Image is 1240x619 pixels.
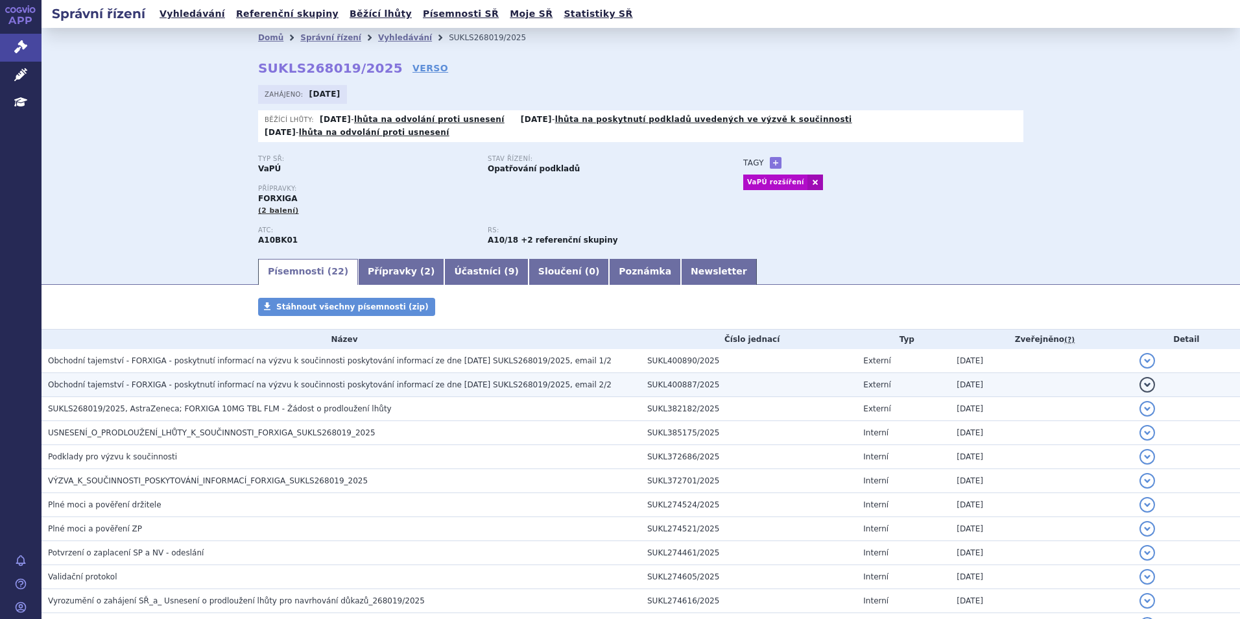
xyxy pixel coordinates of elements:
[950,444,1132,468] td: [DATE]
[641,564,857,589] td: SUKL274605/2025
[560,5,636,23] a: Statistiky SŘ
[950,516,1132,540] td: [DATE]
[265,127,449,138] p: -
[1139,497,1155,513] button: detail
[506,5,556,23] a: Moje SŘ
[950,589,1132,613] td: [DATE]
[863,404,890,413] span: Externí
[48,572,117,581] span: Validační protokol
[863,524,888,533] span: Interní
[48,404,392,413] span: SUKLS268019/2025, AstraZeneca; FORXIGA 10MG TBL FLM - Žádost o prodloužení lhůty
[1139,569,1155,585] button: detail
[641,540,857,564] td: SUKL274461/2025
[156,5,229,23] a: Vyhledávání
[1064,335,1075,345] abbr: (?)
[48,476,368,485] span: VÝZVA_K_SOUČINNOSTI_POSKYTOVÁNÍ_INFORMACÍ_FORXIGA_SUKLS268019_2025
[1139,545,1155,561] button: detail
[681,259,757,285] a: Newsletter
[258,155,475,163] p: Typ SŘ:
[770,157,781,169] a: +
[48,356,612,365] span: Obchodní tajemství - FORXIGA - poskytnutí informací na výzvu k součinnosti poskytování informací ...
[48,380,612,389] span: Obchodní tajemství - FORXIGA - poskytnutí informací na výzvu k součinnosti poskytování informací ...
[950,492,1132,516] td: [DATE]
[950,540,1132,564] td: [DATE]
[743,155,764,171] h3: Tagy
[309,90,340,99] strong: [DATE]
[444,259,528,285] a: Účastníci (9)
[863,548,888,557] span: Interní
[258,298,435,316] a: Stáhnout všechny písemnosti (zip)
[641,516,857,540] td: SUKL274521/2025
[320,115,351,124] strong: [DATE]
[258,226,475,234] p: ATC:
[48,596,425,605] span: Vyrozumění o zahájení SŘ_a_ Usnesení o prodloužení lhůty pro navrhování důkazů_268019/2025
[863,380,890,389] span: Externí
[863,476,888,485] span: Interní
[529,259,609,285] a: Sloučení (0)
[258,194,298,203] span: FORXIGA
[641,372,857,396] td: SUKL400887/2025
[378,33,432,42] a: Vyhledávání
[743,175,807,190] a: VaPÚ rozšíření
[863,428,888,437] span: Interní
[354,115,505,124] a: lhůta na odvolání proti usnesení
[449,28,543,47] li: SUKLS268019/2025
[863,500,888,509] span: Interní
[419,5,503,23] a: Písemnosti SŘ
[521,236,617,245] strong: +2 referenční skupiny
[48,428,376,437] span: USNESENÍ_O_PRODLOUŽENÍ_LHŮTY_K_SOUČINNOSTI_FORXIGA_SUKLS268019_2025
[48,452,177,461] span: Podklady pro výzvu k součinnosti
[258,259,358,285] a: Písemnosti (22)
[1139,353,1155,369] button: detail
[424,266,431,276] span: 2
[1139,593,1155,609] button: detail
[1139,401,1155,417] button: detail
[641,396,857,420] td: SUKL382182/2025
[641,330,857,349] th: Číslo jednací
[641,589,857,613] td: SUKL274616/2025
[48,500,161,509] span: Plné moci a pověření držitele
[1139,473,1155,489] button: detail
[48,548,204,557] span: Potvrzení o zaplacení SP a NV - odeslání
[1139,521,1155,537] button: detail
[857,330,950,349] th: Typ
[276,302,429,311] span: Stáhnout všechny písemnosti (zip)
[258,33,283,42] a: Domů
[258,236,298,245] strong: DAPAGLIFLOZIN
[1139,449,1155,465] button: detail
[300,33,361,42] a: Správní řízení
[265,89,305,99] span: Zahájeno:
[555,115,852,124] a: lhůta na poskytnutí podkladů uvedených ve výzvě k součinnosti
[265,128,296,137] strong: [DATE]
[950,396,1132,420] td: [DATE]
[358,259,444,285] a: Přípravky (2)
[950,564,1132,589] td: [DATE]
[641,468,857,492] td: SUKL372701/2025
[299,128,449,137] a: lhůta na odvolání proti usnesení
[232,5,342,23] a: Referenční skupiny
[42,330,641,349] th: Název
[488,155,704,163] p: Stav řízení:
[521,114,852,125] p: -
[950,349,1132,373] td: [DATE]
[521,115,552,124] strong: [DATE]
[950,372,1132,396] td: [DATE]
[508,266,515,276] span: 9
[1139,377,1155,393] button: detail
[863,596,888,605] span: Interní
[265,114,316,125] span: Běžící lhůty:
[641,420,857,444] td: SUKL385175/2025
[641,444,857,468] td: SUKL372686/2025
[1133,330,1240,349] th: Detail
[863,356,890,365] span: Externí
[412,62,448,75] a: VERSO
[331,266,344,276] span: 22
[258,60,403,76] strong: SUKLS268019/2025
[609,259,681,285] a: Poznámka
[589,266,595,276] span: 0
[641,492,857,516] td: SUKL274524/2025
[863,572,888,581] span: Interní
[320,114,505,125] p: -
[258,185,717,193] p: Přípravky:
[641,349,857,373] td: SUKL400890/2025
